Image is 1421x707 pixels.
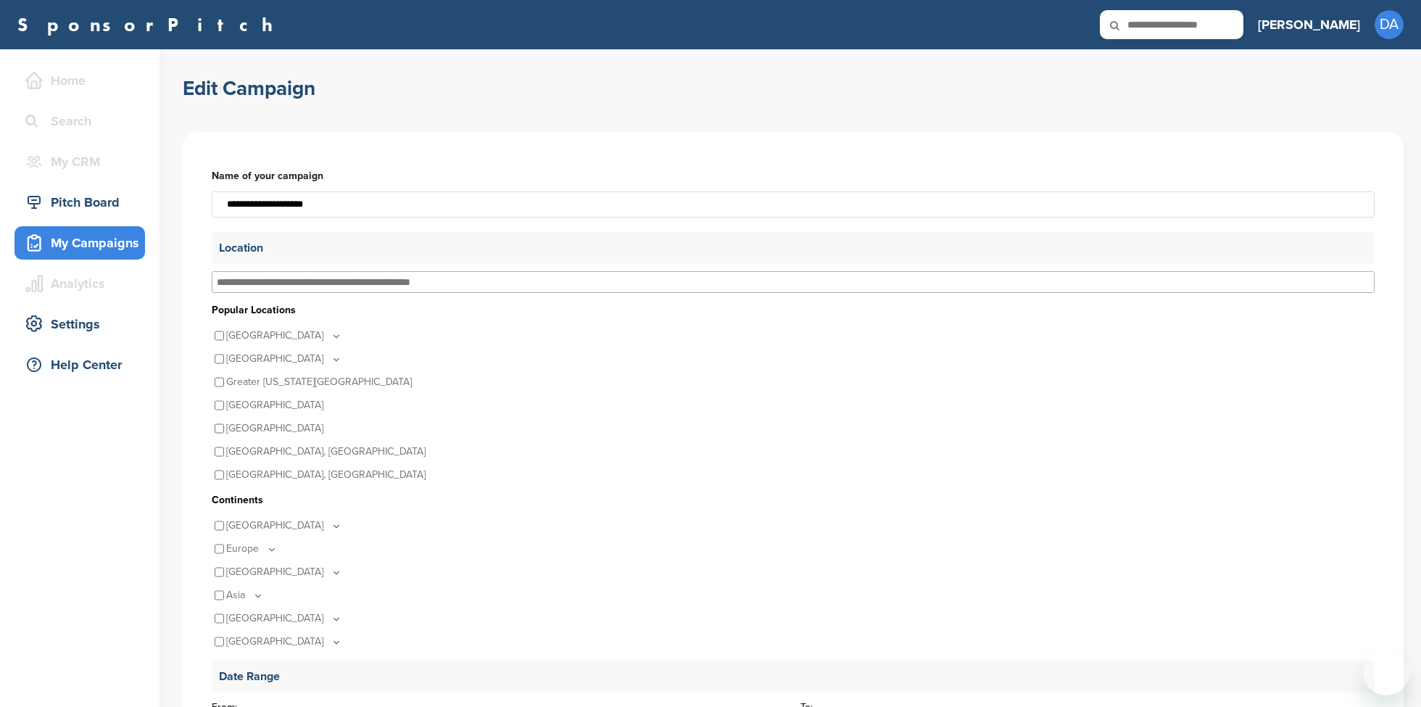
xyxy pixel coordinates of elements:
div: Analytics [22,270,145,297]
p: Greater [US_STATE][GEOGRAPHIC_DATA] [226,371,412,394]
div: My Campaigns [22,230,145,256]
a: [PERSON_NAME] [1258,9,1360,41]
div: Search [22,108,145,134]
div: Home [22,67,145,94]
p: [GEOGRAPHIC_DATA] [226,630,342,653]
a: Settings [14,307,145,341]
p: [GEOGRAPHIC_DATA], [GEOGRAPHIC_DATA] [226,463,426,487]
p: [GEOGRAPHIC_DATA] [226,347,342,371]
div: Pitch Board [22,189,145,215]
p: [GEOGRAPHIC_DATA] [226,514,342,537]
a: My CRM [14,145,145,178]
a: SponsorPitch [17,15,282,34]
p: Europe [226,537,278,561]
a: Analytics [14,267,145,300]
a: Pitch Board [14,186,145,219]
iframe: Button to launch messaging window [1363,649,1409,695]
h1: Edit Campaign [183,75,315,102]
div: Help Center [22,352,145,378]
a: Home [14,64,145,97]
a: My Campaigns [14,226,145,260]
p: [GEOGRAPHIC_DATA] [226,394,323,417]
p: [GEOGRAPHIC_DATA], [GEOGRAPHIC_DATA] [226,440,426,463]
div: Settings [22,311,145,337]
p: Location [212,232,1375,264]
a: Search [14,104,145,138]
h3: Continents [212,492,1375,508]
div: My CRM [22,149,145,175]
label: Name of your campaign [212,168,1375,184]
p: [GEOGRAPHIC_DATA] [226,417,323,440]
p: [GEOGRAPHIC_DATA] [226,324,342,347]
p: [GEOGRAPHIC_DATA] [226,607,342,630]
p: [GEOGRAPHIC_DATA] [226,561,342,584]
a: Help Center [14,348,145,381]
h3: Popular Locations [212,302,1375,318]
p: Asia [226,584,264,607]
h3: [PERSON_NAME] [1258,15,1360,35]
span: DA [1375,10,1404,39]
